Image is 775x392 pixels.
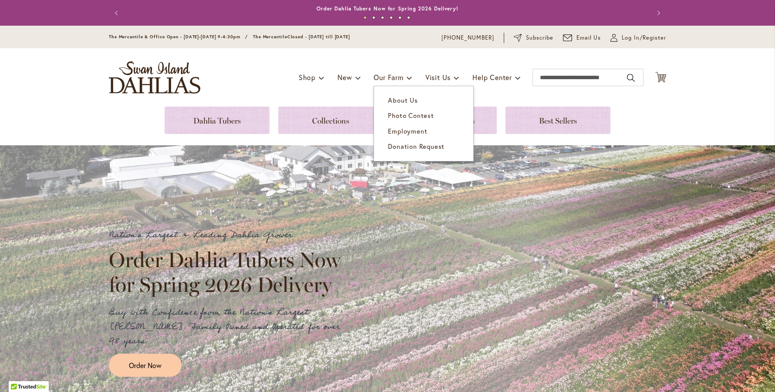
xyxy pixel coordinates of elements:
[390,16,393,19] button: 4 of 6
[610,34,666,42] a: Log In/Register
[364,16,367,19] button: 1 of 6
[388,111,434,120] span: Photo Contest
[109,34,287,40] span: The Mercantile & Office Open - [DATE]-[DATE] 9-4:30pm / The Mercantile
[109,248,348,296] h2: Order Dahlia Tubers Now for Spring 2026 Delivery
[649,4,666,22] button: Next
[317,5,458,12] a: Order Dahlia Tubers Now for Spring 2026 Delivery!
[407,16,410,19] button: 6 of 6
[374,73,403,82] span: Our Farm
[337,73,352,82] span: New
[526,34,553,42] span: Subscribe
[299,73,316,82] span: Shop
[388,127,427,135] span: Employment
[472,73,512,82] span: Help Center
[576,34,601,42] span: Email Us
[109,354,182,377] a: Order Now
[425,73,451,82] span: Visit Us
[388,142,445,151] span: Donation Request
[441,34,494,42] a: [PHONE_NUMBER]
[109,61,200,94] a: store logo
[109,228,348,242] p: Nation's Largest & Leading Dahlia Grower
[381,16,384,19] button: 3 of 6
[514,34,553,42] a: Subscribe
[109,4,126,22] button: Previous
[287,34,350,40] span: Closed - [DATE] till [DATE]
[388,96,418,104] span: About Us
[129,360,162,370] span: Order Now
[109,305,348,348] p: Buy with Confidence from the Nation's Largest [PERSON_NAME]. Family Owned and Operated for over 9...
[563,34,601,42] a: Email Us
[622,34,666,42] span: Log In/Register
[398,16,401,19] button: 5 of 6
[372,16,375,19] button: 2 of 6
